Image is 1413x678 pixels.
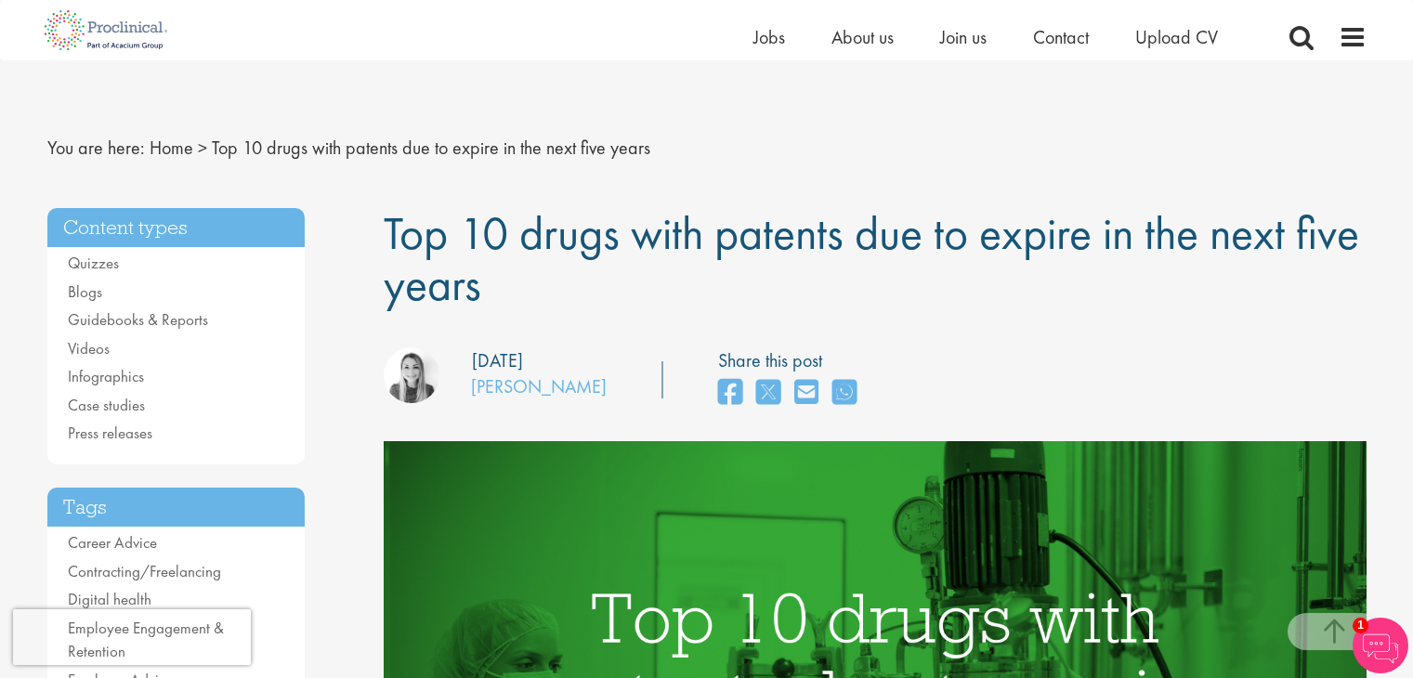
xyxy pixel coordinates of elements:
h3: Content types [47,208,306,248]
img: Chatbot [1353,618,1408,673]
a: Career Advice [68,532,157,553]
a: Contact [1033,25,1089,49]
a: About us [831,25,894,49]
a: Videos [68,338,110,359]
a: breadcrumb link [150,136,193,160]
a: Infographics [68,366,144,386]
a: Guidebooks & Reports [68,309,208,330]
a: share on email [794,373,818,413]
span: 1 [1353,618,1368,633]
a: Join us [940,25,987,49]
a: [PERSON_NAME] [471,374,607,398]
a: share on twitter [756,373,780,413]
a: Blogs [68,281,102,302]
a: Case studies [68,395,145,415]
h3: Tags [47,488,306,528]
a: Press releases [68,423,152,443]
a: Digital health [68,589,151,609]
span: > [198,136,207,160]
a: Quizzes [68,253,119,273]
a: Contracting/Freelancing [68,561,221,581]
img: Hannah Burke [384,347,439,403]
a: share on whats app [832,373,857,413]
iframe: reCAPTCHA [13,609,251,665]
span: Top 10 drugs with patents due to expire in the next five years [384,203,1359,314]
a: Upload CV [1135,25,1218,49]
a: share on facebook [718,373,742,413]
div: [DATE] [472,347,523,374]
a: Jobs [753,25,785,49]
span: Top 10 drugs with patents due to expire in the next five years [212,136,650,160]
span: You are here: [47,136,145,160]
label: Share this post [718,347,866,374]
